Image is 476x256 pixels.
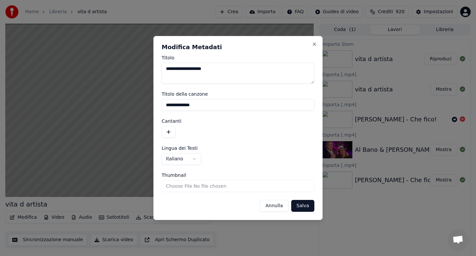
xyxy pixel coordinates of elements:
[162,44,314,50] h2: Modifica Metadati
[260,200,289,212] button: Annulla
[162,146,198,150] span: Lingua dei Testi
[162,119,314,123] label: Cantanti
[291,200,314,212] button: Salva
[162,55,314,60] label: Titolo
[162,173,186,177] span: Thumbnail
[162,92,314,96] label: Titolo della canzone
